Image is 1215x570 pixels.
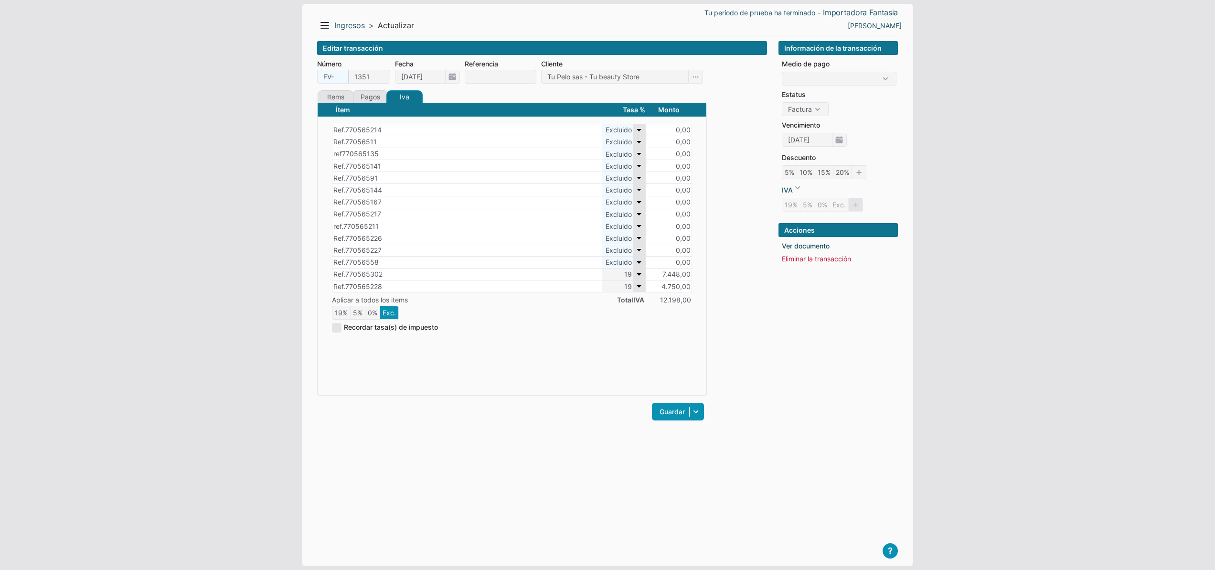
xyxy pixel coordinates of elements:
b: Total [617,295,644,305]
td: 12.198,00 [645,292,692,333]
i: Exc. [380,306,399,320]
td: Ref.770565141 [332,160,602,172]
i: 0% [815,198,830,212]
th: Ítem [332,103,602,117]
label: Referencia [465,59,536,69]
td: 0,00 [645,136,692,148]
a: Luisa Fernanda Palacio [848,21,902,31]
td: 7.448,00 [645,268,692,280]
i: 15% [815,165,833,179]
th: Monto [645,103,692,117]
td: ref.770565211 [332,220,602,232]
td: Ref.770565217 [332,208,602,220]
a: Guardar [652,403,704,420]
td: 0,00 [645,184,692,196]
li: Estatus [782,89,898,99]
span: Actualizar [378,21,414,31]
label: Fecha [395,59,460,69]
span: > [369,21,374,31]
a: Tu período de prueba ha terminado [704,8,815,18]
input: dd/mm/yyyy [782,133,832,146]
td: 0,00 [645,232,692,244]
i: 0% [365,306,380,320]
td: 4.750,00 [645,280,692,292]
td: Ref.770565226 [332,232,602,244]
td: Ref.77056511 [332,136,602,148]
a: IVA [782,183,802,195]
td: 0,00 [645,256,692,268]
th: Tasa % [602,103,645,117]
a: Eliminar la transacción [782,254,851,264]
a: Items [318,90,354,103]
td: 0,00 [645,196,692,208]
a: IVA [386,90,423,103]
div: Aplicar a todos los items [332,295,438,305]
td: ref770565135 [332,148,602,160]
td: Ref.770565167 [332,196,602,208]
a: Ingresos [334,21,365,31]
i: 19% [332,306,351,320]
span: - [818,10,821,16]
i: 20% [833,165,852,179]
a: Pagos [352,90,388,103]
i: 5% [350,306,365,320]
li: Medio de pago [782,59,898,69]
label: Recordar tasa(s) de impuesto [344,323,438,331]
td: 0,00 [645,124,692,136]
label: Número [317,59,390,69]
td: Ref.770565302 [332,268,602,280]
a: Ver documento [782,241,830,251]
label: Cliente [541,59,703,69]
td: Ref.770565227 [332,244,602,256]
i: 5% [782,165,797,179]
td: Ref.770565228 [332,280,602,292]
td: Ref.77056591 [332,172,602,184]
a: Importadora Fantasia [823,8,898,18]
td: 0,00 [645,208,692,220]
td: Ref.770565144 [332,184,602,196]
span: IVA [633,296,644,304]
button: Menu [317,18,332,33]
td: Ref.770565214 [332,124,602,136]
i: 19% [782,198,800,212]
td: 0,00 [645,148,692,160]
div: Editar transacción [317,41,767,55]
div: Información de la transacción [778,41,898,55]
button: ? [883,543,898,559]
input: Número [348,70,390,84]
i: 5% [800,198,815,212]
td: 0,00 [645,172,692,184]
td: 0,00 [645,244,692,256]
li: Descuento [782,152,898,162]
li: Vencimiento [782,120,898,130]
i: 10% [797,165,815,179]
i: Exc. [830,198,849,212]
td: 0,00 [645,220,692,232]
td: 0,00 [645,160,692,172]
td: Ref.77056558 [332,256,602,268]
div: Acciones [778,223,898,237]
